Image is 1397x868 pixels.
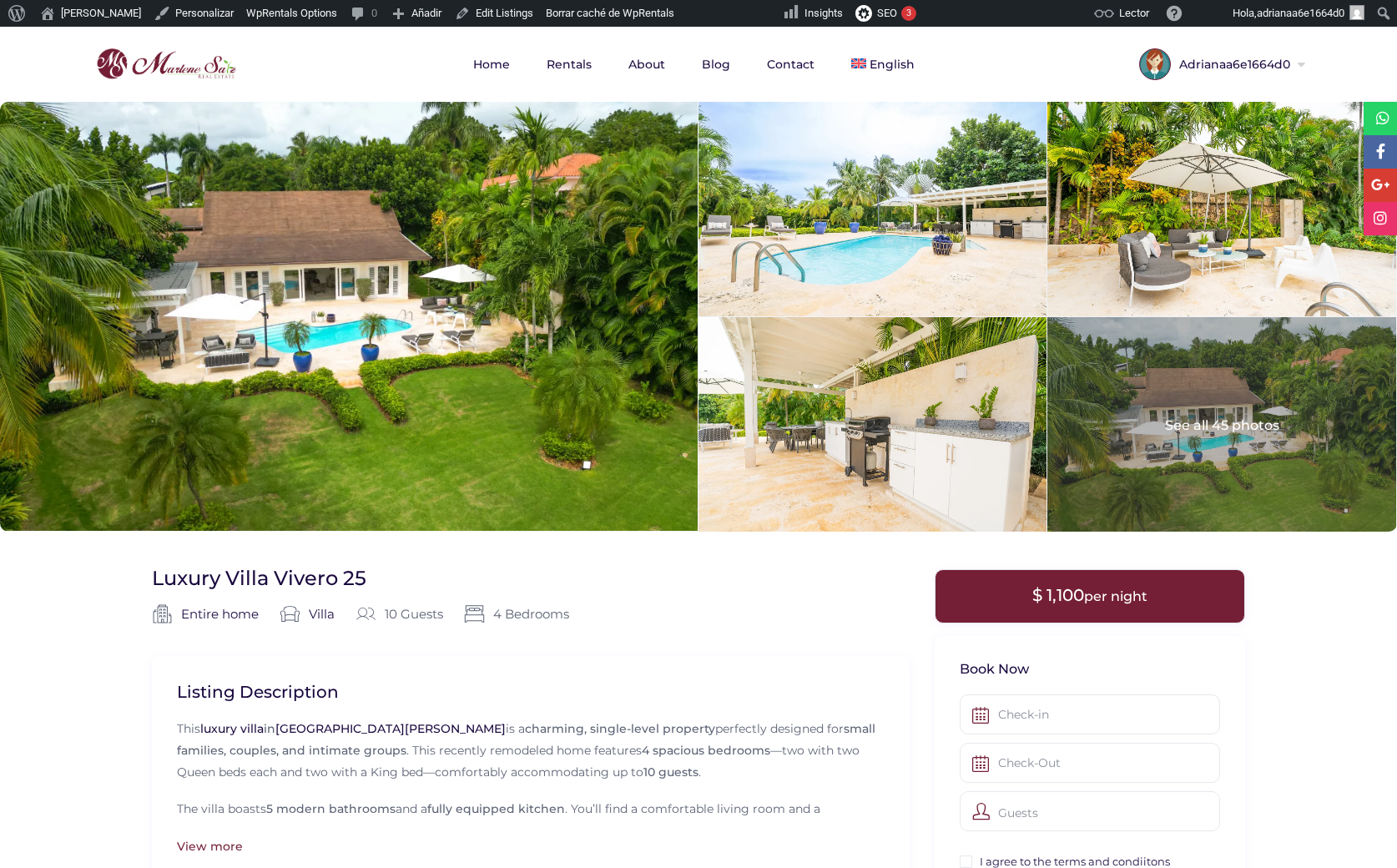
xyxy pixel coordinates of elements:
[309,605,335,623] a: Villa
[750,27,831,102] a: Contact
[427,801,565,816] b: fully equipped kitchen
[177,795,885,863] p: The villa boasts and a . You’ll find a comfortable living room and a dedicated for added space. D...
[200,721,264,736] a: luxury villa
[901,6,916,21] div: 3
[1171,58,1294,70] span: Adrianaa6e1664d0
[200,721,506,736] b: in
[1084,588,1147,604] span: per night
[689,4,783,24] img: Visitas de 48 horas. Haz clic para ver más estadísticas del sitio.
[181,605,259,623] a: Entire home
[960,791,1220,831] div: Guests
[960,694,1220,734] input: Check-in
[1257,7,1344,19] span: adrianaa6e1664d0
[92,44,240,84] img: logo
[935,569,1245,623] div: $ 1,100
[177,681,885,703] h2: Listing Description
[870,57,915,72] span: English
[152,565,366,591] h1: Luxury Villa Vivero 25
[356,603,443,624] div: 10 Guests
[685,27,747,102] a: Blog
[530,27,608,102] a: Rentals
[960,743,1220,783] input: Check-Out
[177,837,885,855] div: View more
[960,661,1220,679] h3: Book Now
[980,855,1170,868] a: I agree to the terms and condiitons
[642,743,770,758] b: 4 spacious bedrooms
[612,27,682,102] a: About
[835,27,931,102] a: English
[275,721,506,736] a: [GEOGRAPHIC_DATA][PERSON_NAME]
[525,721,715,736] b: charming, single-level property
[177,715,885,783] p: This is a perfectly designed for . This recently remodeled home features —two with two Queen beds...
[456,27,527,102] a: Home
[643,765,698,780] b: 10 guests
[464,603,569,624] span: 4 Bedrooms
[877,7,897,19] span: SEO
[266,801,396,816] b: 5 modern bathrooms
